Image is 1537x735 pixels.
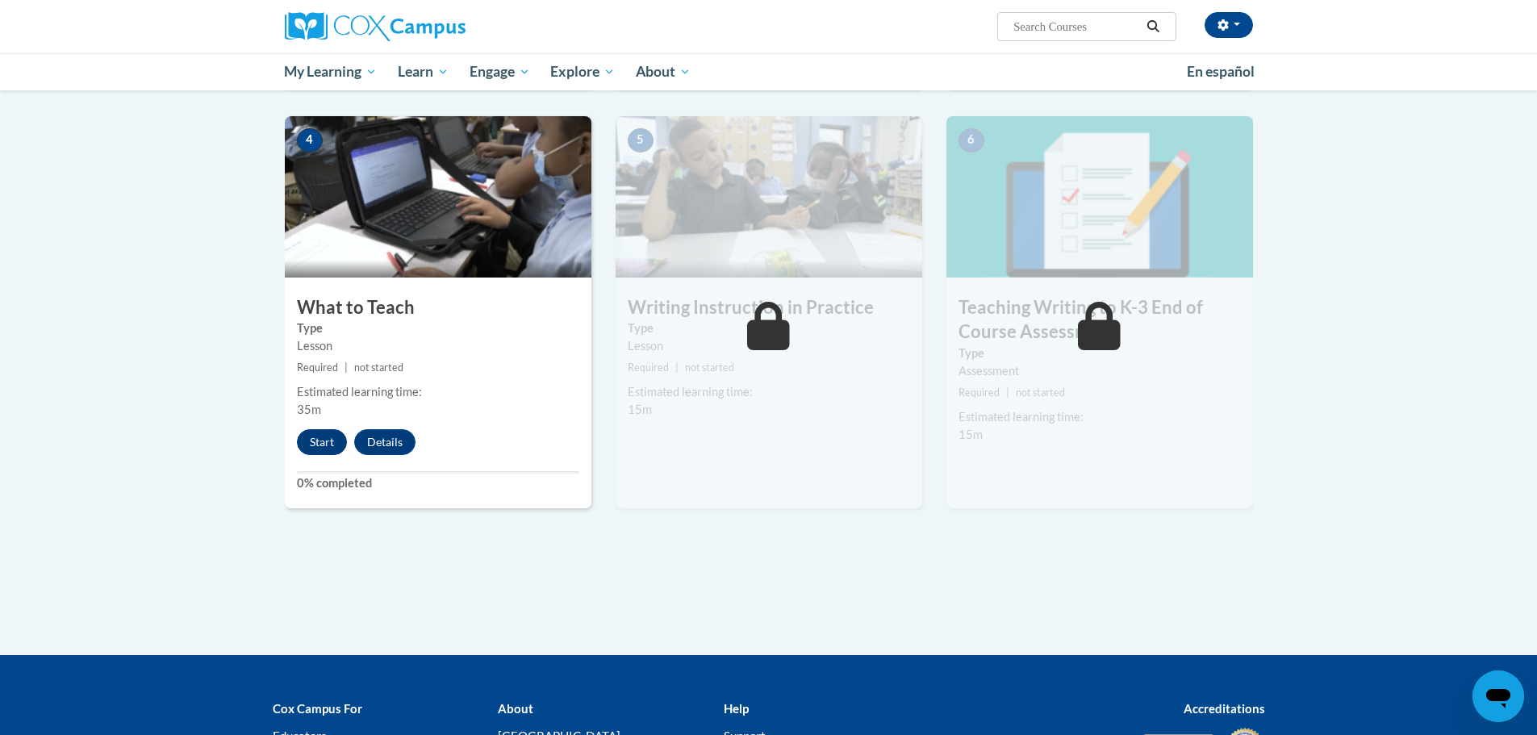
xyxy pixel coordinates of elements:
a: Cox Campus [285,12,591,41]
span: not started [354,361,403,374]
div: Estimated learning time: [297,383,579,401]
span: 15m [628,403,652,416]
span: 6 [959,128,984,152]
span: | [1006,386,1009,399]
label: 0% completed [297,474,579,492]
span: Learn [398,62,449,81]
span: En español [1187,63,1255,80]
div: Lesson [297,337,579,355]
span: | [675,361,679,374]
button: Details [354,429,416,455]
label: Type [959,345,1241,362]
a: Learn [387,53,459,90]
span: Explore [550,62,615,81]
iframe: Button to launch messaging window [1472,670,1524,722]
b: Accreditations [1184,701,1265,716]
div: Lesson [628,337,910,355]
button: Account Settings [1205,12,1253,38]
button: Search [1141,17,1165,36]
h3: Writing Instruction in Practice [616,295,922,320]
span: 35m [297,403,321,416]
a: My Learning [274,53,388,90]
span: not started [685,361,734,374]
span: Required [297,361,338,374]
div: Estimated learning time: [628,383,910,401]
img: Course Image [616,116,922,278]
div: Estimated learning time: [959,408,1241,426]
div: Main menu [261,53,1277,90]
span: Required [628,361,669,374]
span: My Learning [284,62,377,81]
img: Course Image [285,116,591,278]
b: About [498,701,533,716]
img: Course Image [946,116,1253,278]
label: Type [628,319,910,337]
span: 15m [959,428,983,441]
h3: What to Teach [285,295,591,320]
a: Explore [540,53,625,90]
a: About [625,53,701,90]
div: Assessment [959,362,1241,380]
input: Search Courses [1012,17,1141,36]
span: Engage [470,62,530,81]
span: 5 [628,128,654,152]
span: About [636,62,691,81]
b: Help [724,701,749,716]
a: En español [1176,55,1265,89]
button: Start [297,429,347,455]
b: Cox Campus For [273,701,362,716]
span: 4 [297,128,323,152]
span: not started [1016,386,1065,399]
label: Type [297,319,579,337]
a: Engage [459,53,541,90]
h3: Teaching Writing to K-3 End of Course Assessment [946,295,1253,345]
img: Cox Campus [285,12,466,41]
span: | [345,361,348,374]
span: Required [959,386,1000,399]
